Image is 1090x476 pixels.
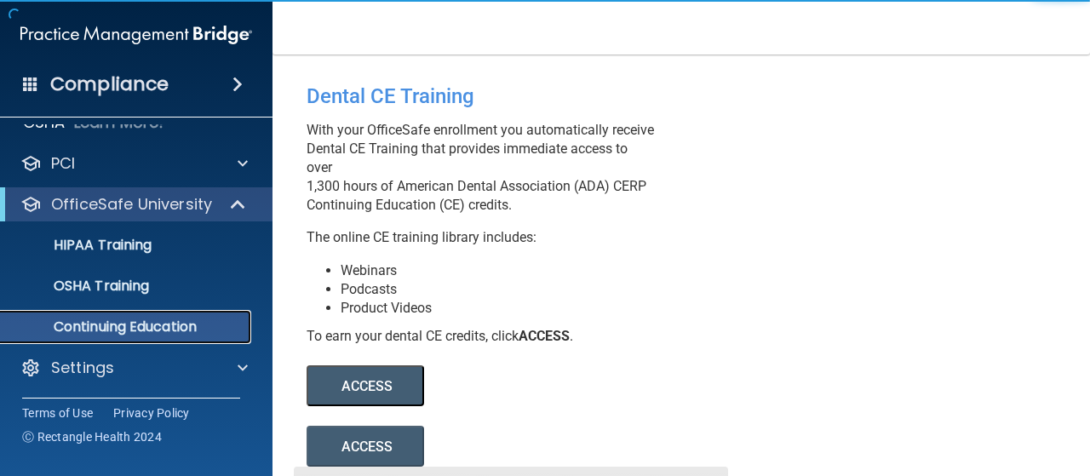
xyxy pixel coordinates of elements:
[307,381,772,393] a: ACCESS
[22,428,162,445] span: Ⓒ Rectangle Health 2024
[51,358,114,378] p: Settings
[20,358,248,378] a: Settings
[51,194,212,215] p: OfficeSafe University
[1005,358,1070,423] iframe: Drift Widget Chat Controller
[20,18,252,52] img: PMB logo
[307,228,656,247] p: The online CE training library includes:
[11,237,152,254] p: HIPAA Training
[50,72,169,96] h4: Compliance
[11,278,149,295] p: OSHA Training
[51,153,75,174] p: PCI
[20,153,248,174] a: PCI
[307,121,656,215] p: With your OfficeSafe enrollment you automatically receive Dental CE Training that provides immedi...
[307,365,424,406] button: ACCESS
[22,404,93,422] a: Terms of Use
[307,72,656,121] div: Dental CE Training
[11,318,244,335] p: Continuing Education
[307,327,656,346] div: To earn your dental CE credits, click .
[307,426,424,467] button: ACCESS
[20,194,247,215] a: OfficeSafe University
[519,328,570,344] b: ACCESS
[341,261,656,280] li: Webinars
[341,299,656,318] li: Product Videos
[341,280,656,299] li: Podcasts
[113,404,190,422] a: Privacy Policy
